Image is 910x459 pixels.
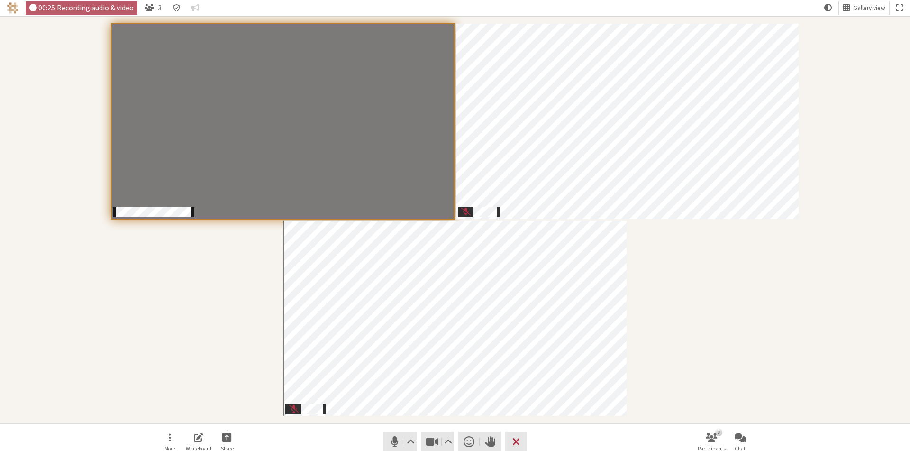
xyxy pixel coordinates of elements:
span: Chat [735,446,746,451]
button: Open shared whiteboard [185,429,212,455]
button: Stop video (⌘+Shift+V) [421,432,454,451]
button: Send a reaction [458,432,480,451]
span: More [164,446,175,451]
button: Open participant list [698,429,725,455]
button: Conversation [188,1,203,15]
div: Audio & video [26,1,138,15]
button: Open chat [727,429,754,455]
span: 00:25 [38,4,55,12]
div: 3 [715,428,722,436]
button: Using system theme [820,1,836,15]
img: Iotum [7,2,18,14]
span: Participants [698,446,726,451]
span: Share [221,446,234,451]
div: Meeting details Encryption enabled [169,1,184,15]
button: Start sharing [214,429,240,455]
button: Leave meeting [505,432,527,451]
button: Fullscreen [892,1,907,15]
button: Open menu [156,429,183,455]
button: Video setting [442,432,454,451]
button: Audio settings [404,432,416,451]
span: Recording audio & video [57,4,134,12]
span: 3 [158,4,162,12]
span: Whiteboard [186,446,211,451]
button: Change layout [839,1,889,15]
button: Open participant list [141,1,165,15]
span: Gallery view [853,5,885,12]
button: Mute (⌘+Shift+A) [383,432,417,451]
button: Raise hand [480,432,501,451]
